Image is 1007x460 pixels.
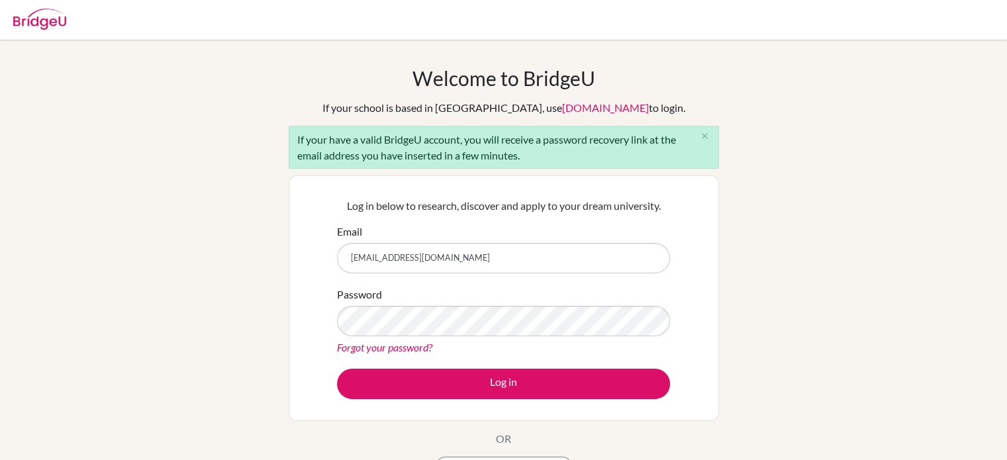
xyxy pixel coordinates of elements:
img: Bridge-U [13,9,66,30]
h1: Welcome to BridgeU [412,66,595,90]
label: Email [337,224,362,240]
i: close [700,131,710,141]
label: Password [337,287,382,302]
button: Close [692,126,718,146]
p: OR [496,431,511,447]
div: If your school is based in [GEOGRAPHIC_DATA], use to login. [322,100,685,116]
div: If your have a valid BridgeU account, you will receive a password recovery link at the email addr... [289,126,719,169]
a: Forgot your password? [337,341,432,353]
button: Log in [337,369,670,399]
a: [DOMAIN_NAME] [562,101,649,114]
p: Log in below to research, discover and apply to your dream university. [337,198,670,214]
